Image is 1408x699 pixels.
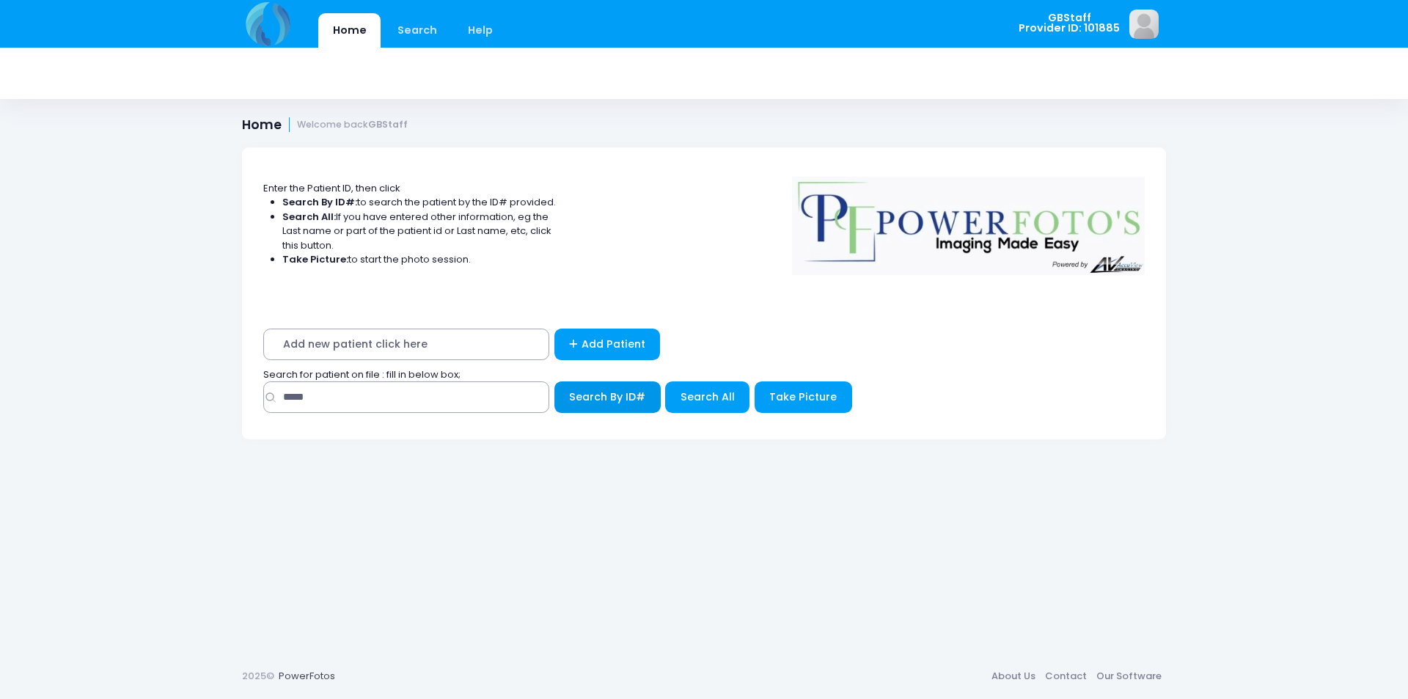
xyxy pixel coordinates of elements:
span: Search All [681,389,735,404]
li: If you have entered other information, eg the Last name or part of the patient id or Last name, e... [282,210,557,253]
strong: GBStaff [368,118,408,131]
img: Logo [785,166,1152,275]
button: Search By ID# [554,381,661,413]
a: Add Patient [554,329,661,360]
img: image [1129,10,1159,39]
span: GBStaff Provider ID: 101885 [1019,12,1120,34]
a: About Us [986,663,1040,689]
a: Search [383,13,451,48]
button: Take Picture [755,381,852,413]
strong: Take Picture: [282,252,348,266]
a: Our Software [1091,663,1166,689]
strong: Search All: [282,210,336,224]
a: Contact [1040,663,1091,689]
span: Add new patient click here [263,329,549,360]
h1: Home [242,117,408,133]
li: to start the photo session. [282,252,557,267]
span: Take Picture [769,389,837,404]
span: Search for patient on file : fill in below box; [263,367,461,381]
button: Search All [665,381,749,413]
span: Search By ID# [569,389,645,404]
a: PowerFotos [279,669,335,683]
a: Home [318,13,381,48]
strong: Search By ID#: [282,195,357,209]
span: Enter the Patient ID, then click [263,181,400,195]
small: Welcome back [297,120,408,131]
a: Help [454,13,507,48]
li: to search the patient by the ID# provided. [282,195,557,210]
span: 2025© [242,669,274,683]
